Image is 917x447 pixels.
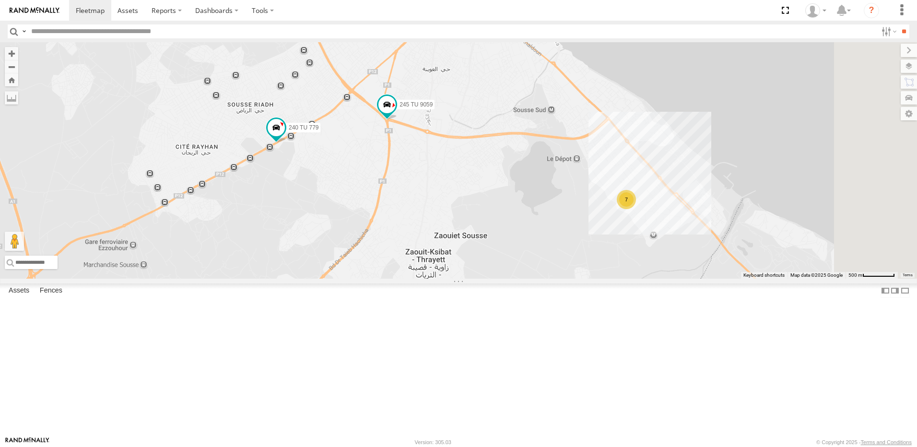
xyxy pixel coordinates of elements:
label: Search Filter Options [878,24,898,38]
button: Keyboard shortcuts [743,272,785,279]
label: Search Query [20,24,28,38]
span: Map data ©2025 Google [790,272,843,278]
span: 240 TU 779 [289,124,319,131]
img: rand-logo.svg [10,7,59,14]
span: 500 m [848,272,862,278]
span: 245 TU 9059 [400,101,433,108]
label: Dock Summary Table to the Right [890,283,900,297]
div: Version: 305.03 [415,439,451,445]
label: Map Settings [901,107,917,120]
div: Nejah Benkhalifa [802,3,830,18]
label: Dock Summary Table to the Left [881,283,890,297]
i: ? [864,3,879,18]
a: Visit our Website [5,437,49,447]
button: Zoom in [5,47,18,60]
button: Map Scale: 500 m per 64 pixels [846,272,898,279]
div: 7 [617,190,636,209]
a: Terms [903,273,913,277]
a: Terms and Conditions [861,439,912,445]
label: Measure [5,91,18,105]
label: Assets [4,284,34,297]
label: Hide Summary Table [900,283,910,297]
button: Zoom Home [5,73,18,86]
div: © Copyright 2025 - [816,439,912,445]
button: Drag Pegman onto the map to open Street View [5,232,24,251]
button: Zoom out [5,60,18,73]
label: Fences [35,284,67,297]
